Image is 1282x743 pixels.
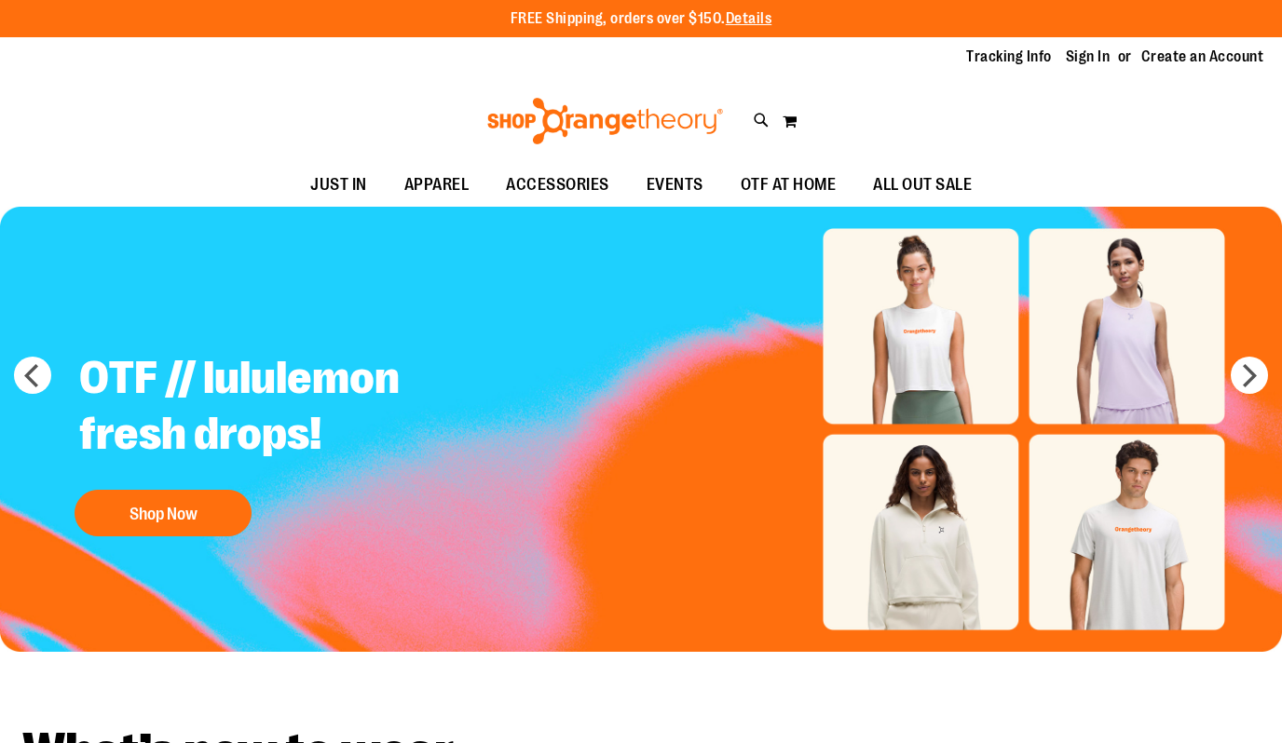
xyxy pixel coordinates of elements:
[1231,357,1268,394] button: next
[873,164,972,206] span: ALL OUT SALE
[65,336,528,480] h2: OTF // lululemon fresh drops!
[404,164,470,206] span: APPAREL
[647,164,703,206] span: EVENTS
[741,164,837,206] span: OTF AT HOME
[75,490,252,536] button: Shop Now
[484,98,726,144] img: Shop Orangetheory
[14,357,51,394] button: prev
[966,47,1052,67] a: Tracking Info
[1141,47,1264,67] a: Create an Account
[506,164,609,206] span: ACCESSORIES
[1066,47,1111,67] a: Sign In
[310,164,367,206] span: JUST IN
[511,8,772,30] p: FREE Shipping, orders over $150.
[65,336,528,546] a: OTF // lululemon fresh drops! Shop Now
[726,10,772,27] a: Details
